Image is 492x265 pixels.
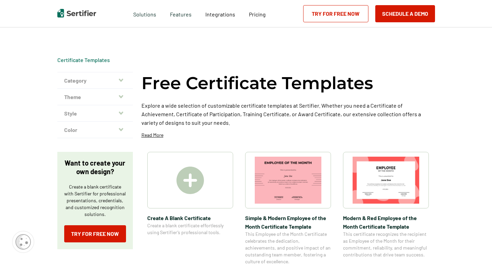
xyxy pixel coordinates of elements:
p: Want to create your own design? [64,159,126,176]
span: Pricing [249,11,266,17]
span: This Employee of the Month Certificate celebrates the dedication, achievements, and positive impa... [245,231,331,265]
h1: Free Certificate Templates [141,72,373,94]
span: Create a blank certificate effortlessly using Sertifier’s professional tools. [147,222,233,236]
span: Simple & Modern Employee of the Month Certificate Template [245,214,331,231]
button: Style [57,105,133,122]
span: Solutions [133,9,156,18]
button: Color [57,122,133,138]
button: Category [57,72,133,89]
a: Pricing [249,9,266,18]
span: Create A Blank Certificate [147,214,233,222]
iframe: Chat Widget [458,232,492,265]
a: Integrations [205,9,235,18]
span: This certificate recognizes the recipient as Employee of the Month for their commitment, reliabil... [343,231,429,258]
a: Try for Free Now [303,5,368,22]
p: Explore a wide selection of customizable certificate templates at Sertifier. Whether you need a C... [141,101,435,127]
img: Create A Blank Certificate [176,167,204,194]
button: Schedule a Demo [375,5,435,22]
div: Breadcrumb [57,57,110,63]
img: Simple & Modern Employee of the Month Certificate Template [255,157,321,204]
img: Modern & Red Employee of the Month Certificate Template [353,157,419,204]
p: Create a blank certificate with Sertifier for professional presentations, credentials, and custom... [64,183,126,218]
a: Certificate Templates [57,57,110,63]
a: Try for Free Now [64,225,126,242]
p: Read More [141,132,163,138]
img: Cookie Popup Icon [15,234,31,250]
span: Modern & Red Employee of the Month Certificate Template [343,214,429,231]
a: Simple & Modern Employee of the Month Certificate TemplateSimple & Modern Employee of the Month C... [245,152,331,265]
button: Theme [57,89,133,105]
span: Integrations [205,11,235,17]
a: Modern & Red Employee of the Month Certificate TemplateModern & Red Employee of the Month Certifi... [343,152,429,265]
img: Sertifier | Digital Credentialing Platform [57,9,96,17]
span: Features [170,9,192,18]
